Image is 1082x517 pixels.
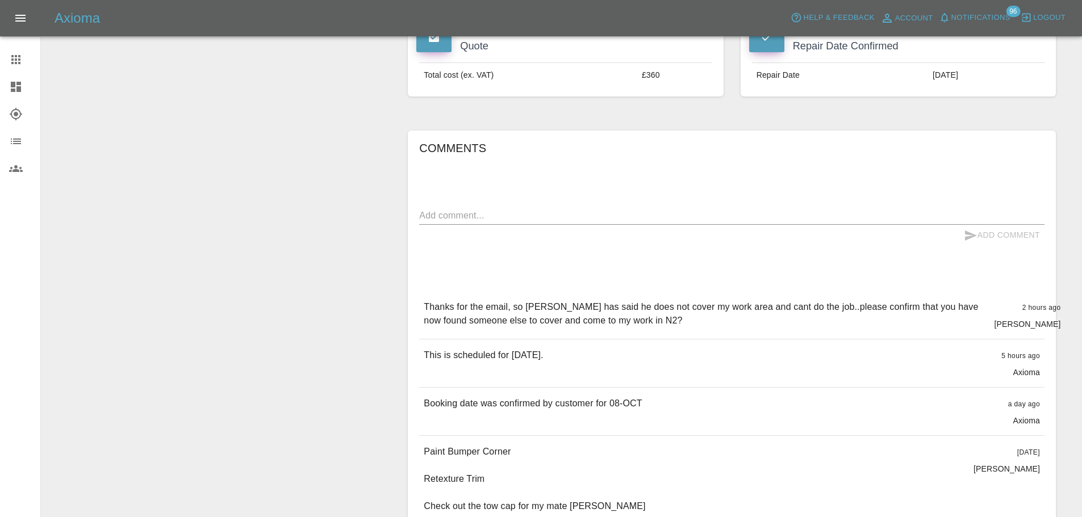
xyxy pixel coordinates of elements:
td: Total cost (ex. VAT) [419,63,637,88]
p: Axioma [1013,367,1040,378]
span: a day ago [1008,400,1040,408]
span: 2 hours ago [1022,304,1061,312]
td: [DATE] [928,63,1045,88]
td: Repair Date [752,63,928,88]
p: [PERSON_NAME] [974,463,1040,474]
p: Paint Bumper Corner Retexture Trim Check out the tow cap for my mate [PERSON_NAME] [424,445,645,513]
p: This is scheduled for [DATE]. [424,348,543,362]
span: [DATE] [1017,448,1040,456]
button: Help & Feedback [788,9,877,27]
span: Account [895,12,933,25]
p: Thanks for the email, so [PERSON_NAME] has said he does not cover my work area and cant do the jo... [424,300,985,327]
span: 5 hours ago [1001,352,1040,360]
p: Axioma [1013,415,1040,426]
span: 96 [1006,6,1020,17]
button: Open drawer [7,5,34,32]
p: [PERSON_NAME] [994,318,1060,330]
button: Logout [1018,9,1068,27]
span: Logout [1033,11,1066,24]
td: £360 [637,63,712,88]
p: Booking date was confirmed by customer for 08-OCT [424,397,642,410]
span: Help & Feedback [803,11,874,24]
button: Notifications [936,9,1013,27]
h4: Repair Date Confirmed [749,39,1047,54]
a: Account [878,9,936,27]
span: Notifications [951,11,1010,24]
h4: Quote [416,39,715,54]
h6: Comments [419,139,1045,157]
h5: Axioma [55,9,100,27]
